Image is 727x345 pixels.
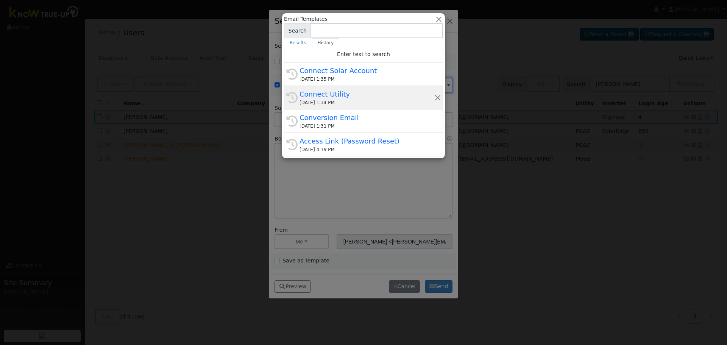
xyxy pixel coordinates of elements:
i: History [286,116,298,127]
i: History [286,69,298,80]
div: Connect Solar Account [300,66,434,76]
div: [DATE] 1:35 PM [300,76,434,83]
i: History [286,92,298,103]
span: Enter text to search [337,51,390,57]
button: Remove this history [434,94,442,101]
a: Results [284,38,312,47]
span: Email Templates [284,15,328,23]
div: [DATE] 1:34 PM [300,99,434,106]
div: Access Link (Password Reset) [300,136,434,146]
div: [DATE] 4:19 PM [300,146,434,153]
span: Search [284,23,311,38]
a: History [312,38,340,47]
div: Conversion Email [300,112,434,123]
div: [DATE] 1:31 PM [300,123,434,130]
i: History [286,139,298,150]
div: Connect Utility [300,89,434,99]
